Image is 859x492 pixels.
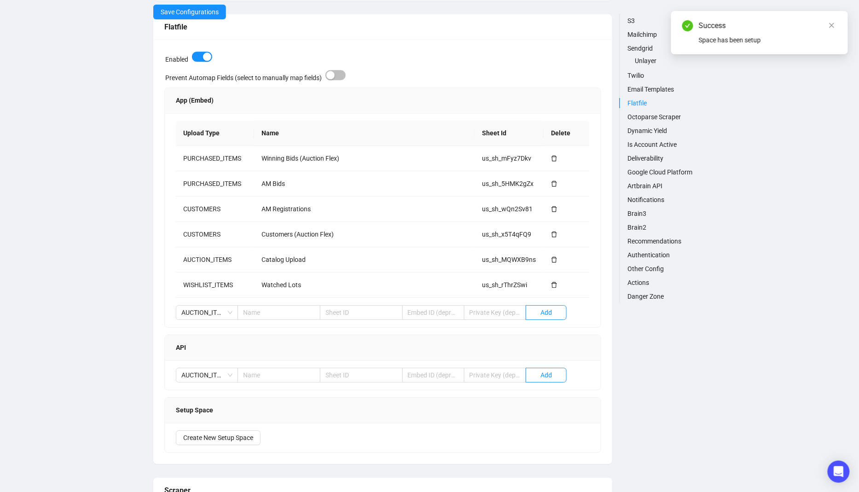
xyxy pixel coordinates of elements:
[254,171,475,197] td: AM Bids
[627,70,706,81] a: Twilio
[176,272,254,298] td: WISHLIST_ITEMS
[526,305,567,320] button: Add
[627,153,706,163] a: Deliverability
[176,121,254,146] th: Upload Type
[320,305,403,320] input: Sheet ID
[627,43,706,53] a: Sendgrid
[828,461,850,483] div: Open Intercom Messenger
[402,368,464,382] input: Embed ID (deprecated)
[238,305,320,320] input: Name
[627,278,706,288] a: Actions
[254,222,475,247] td: Customers (Auction Flex)
[176,197,254,222] td: CUSTOMERS
[627,264,706,274] a: Other Config
[540,370,552,380] span: Add
[176,405,590,415] div: Setup Space
[176,247,254,272] td: AUCTION_ITEMS
[551,282,557,288] span: delete
[829,22,835,29] span: close
[627,112,706,122] a: Octoparse Scraper
[551,206,557,212] span: delete
[183,433,253,443] span: Create New Setup Space
[699,35,837,45] div: Space has been setup
[699,20,837,31] div: Success
[176,171,254,197] td: PURCHASED_ITEMS
[254,197,475,222] td: AM Registrations
[475,197,544,222] td: us_sh_wQn2Sv81
[627,126,706,136] a: Dynamic Yield
[464,305,526,320] input: Private Key (deprecated)
[161,7,219,17] span: Save Configurations
[176,146,254,171] td: PURCHASED_ITEMS
[551,231,557,237] span: delete
[181,306,232,319] span: AUCTION_ITEMS
[682,20,693,31] span: check-circle
[627,291,706,301] a: Danger Zone
[475,171,544,197] td: us_sh_5HMK2gZx
[464,368,526,382] input: Private Key (deprecated)
[402,305,464,320] input: Embed ID (deprecated)
[627,250,706,260] a: Authentication
[475,272,544,298] td: us_sh_rThrZSwi
[475,146,544,171] td: us_sh_mFyz7Dkv
[181,368,232,382] span: AUCTION_ITEMS
[238,368,320,382] input: Name
[254,146,475,171] td: Winning Bids (Auction Flex)
[627,29,706,40] a: Mailchimp
[627,222,706,232] a: Brain2
[320,368,403,382] input: Sheet ID
[551,256,557,263] span: delete
[475,222,544,247] td: us_sh_x5T4qFQ9
[165,56,188,63] label: Enabled
[551,155,557,162] span: delete
[254,121,475,146] th: Name
[544,121,590,146] th: Delete
[153,5,226,19] button: Save Configurations
[635,56,706,66] a: Unlayer
[627,181,706,191] a: Artbrain API
[627,208,706,219] a: Brain3
[526,368,567,382] button: Add
[627,236,706,246] a: Recommendations
[627,195,706,205] a: Notifications
[164,21,601,33] div: Flatfile
[827,20,837,30] a: Close
[254,272,475,298] td: Watched Lots
[176,222,254,247] td: CUSTOMERS
[627,98,706,108] a: Flatfile
[540,307,552,318] span: Add
[627,139,706,150] a: Is Account Active
[627,84,706,94] a: Email Templates
[176,430,261,445] button: Create New Setup Space
[165,74,322,81] label: Prevent Automap Fields (select to manually map fields)
[176,342,590,353] div: API
[551,180,557,187] span: delete
[627,167,706,177] a: Google Cloud Platform
[475,121,544,146] th: Sheet Id
[475,247,544,272] td: us_sh_MQWXB9ns
[627,16,706,26] a: S3
[254,247,475,272] td: Catalog Upload
[176,95,590,105] div: App (Embed)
